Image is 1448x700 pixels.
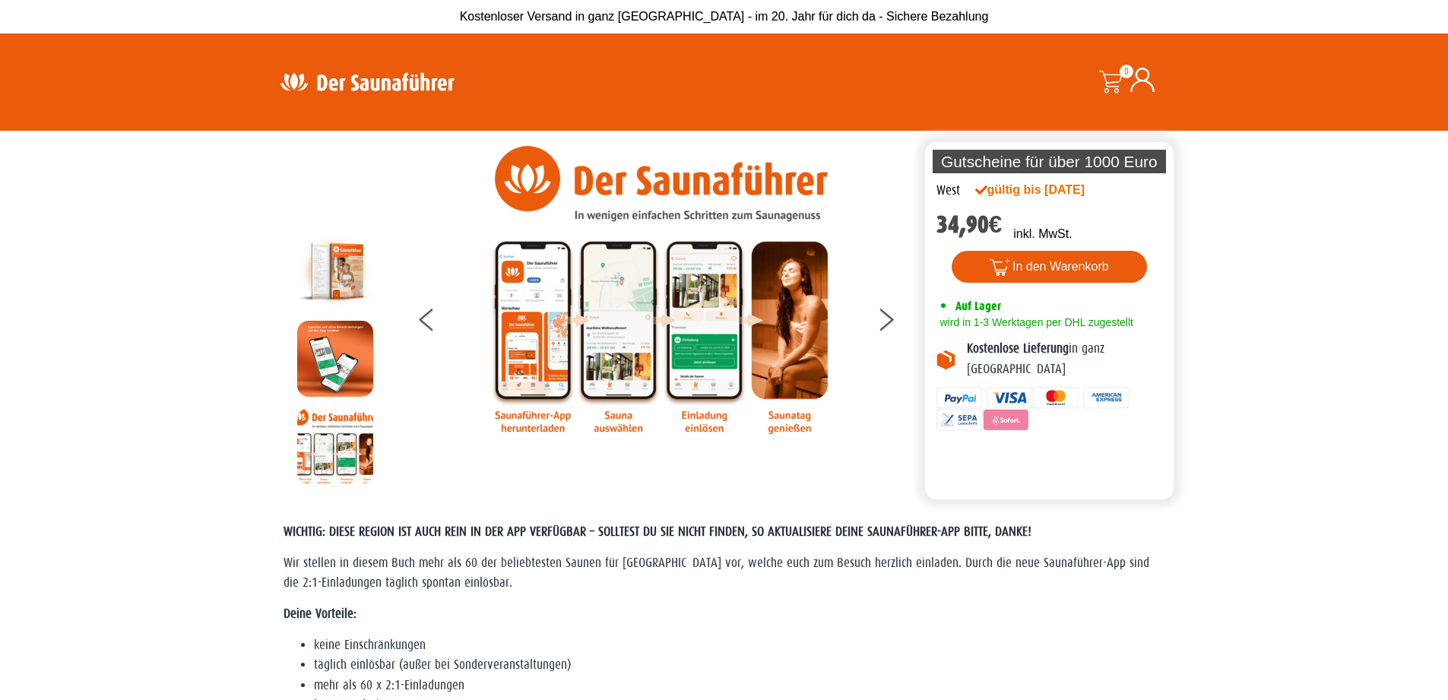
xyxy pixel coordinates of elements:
span: WICHTIG: DIESE REGION IST AUCH REIN IN DER APP VERFÜGBAR – SOLLTEST DU SIE NICHT FINDEN, SO AKTUA... [284,524,1031,539]
p: inkl. MwSt. [1013,225,1072,243]
img: MOCKUP-iPhone_regional [297,321,373,397]
li: keine Einschränkungen [314,635,1165,655]
li: mehr als 60 x 2:1-Einladungen [314,676,1165,695]
div: West [936,181,960,201]
img: der-saunafuehrer-2025-west [297,233,373,309]
strong: Deine Vorteile: [284,607,356,621]
button: In den Warenkorb [952,251,1147,283]
div: gültig bis [DATE] [975,181,1118,199]
li: täglich einlösbar (außer bei Sonderveranstaltungen) [314,655,1165,675]
span: 0 [1120,65,1133,78]
img: Anleitung7tn [490,146,832,434]
span: Auf Lager [955,299,1001,313]
span: Kostenloser Versand in ganz [GEOGRAPHIC_DATA] - im 20. Jahr für dich da - Sichere Bezahlung [460,10,989,23]
img: Anleitung7tn [297,408,373,484]
b: Kostenlose Lieferung [967,341,1069,356]
span: € [989,211,1003,239]
p: in ganz [GEOGRAPHIC_DATA] [967,339,1163,379]
span: Wir stellen in diesem Buch mehr als 60 der beliebtesten Saunen für [GEOGRAPHIC_DATA] vor, welche ... [284,556,1149,590]
p: Gutscheine für über 1000 Euro [933,150,1167,173]
span: wird in 1-3 Werktagen per DHL zugestellt [936,316,1133,328]
bdi: 34,90 [936,211,1003,239]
